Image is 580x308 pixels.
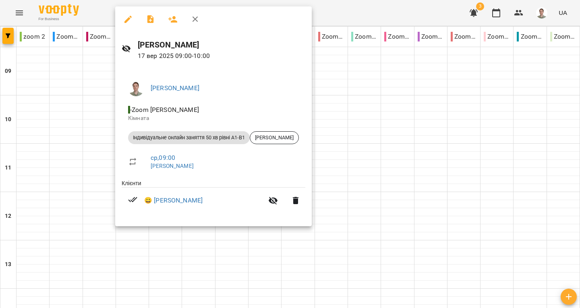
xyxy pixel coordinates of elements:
p: 17 вер 2025 09:00 - 10:00 [138,51,305,61]
a: 😀 [PERSON_NAME] [144,196,203,205]
p: Кімната [128,114,299,122]
a: [PERSON_NAME] [151,84,199,92]
a: [PERSON_NAME] [151,163,194,169]
span: [PERSON_NAME] [250,134,298,141]
h6: [PERSON_NAME] [138,39,305,51]
span: Індивідуальне онлайн заняття 50 хв рівні А1-В1 [128,134,250,141]
a: ср , 09:00 [151,154,175,161]
span: - Zoom [PERSON_NAME] [128,106,201,114]
ul: Клієнти [122,179,305,217]
div: [PERSON_NAME] [250,131,299,144]
img: 08937551b77b2e829bc2e90478a9daa6.png [128,80,144,96]
svg: Візит сплачено [128,195,138,205]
